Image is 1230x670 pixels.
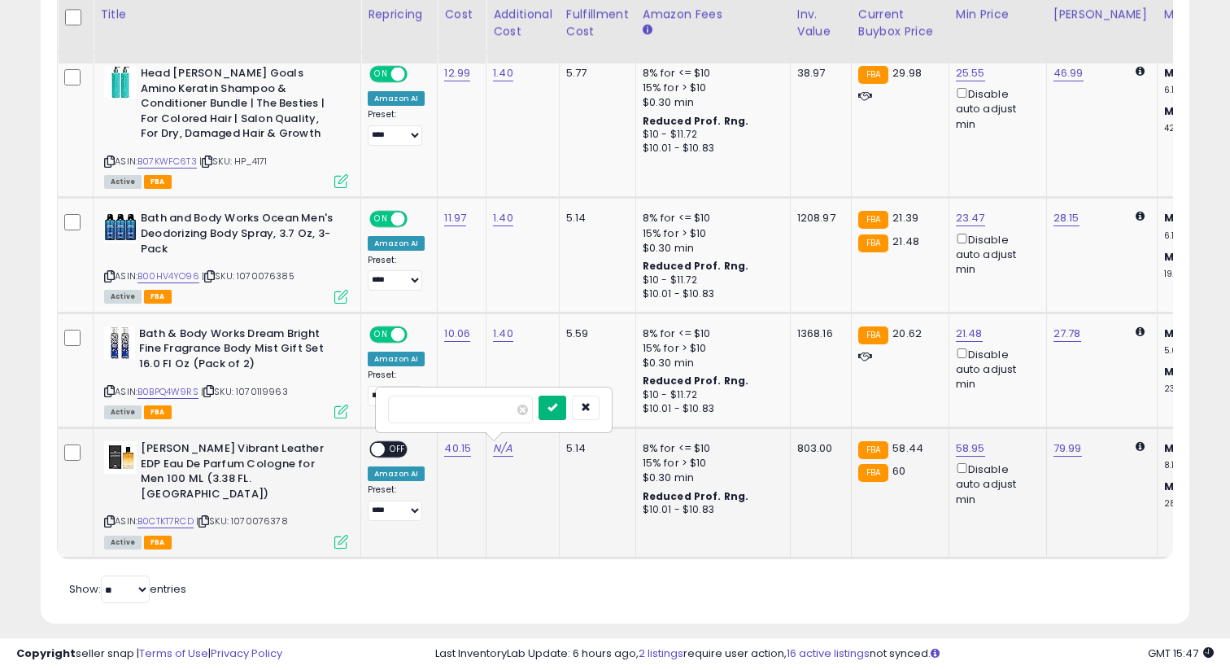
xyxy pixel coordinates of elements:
div: Preset: [368,484,425,521]
div: Disable auto adjust min [956,85,1034,132]
small: Amazon Fees. [643,23,652,37]
div: seller snap | | [16,646,282,662]
div: 8% for <= $10 [643,66,778,81]
span: | SKU: 1070076385 [202,269,294,282]
a: B00HV4YO96 [137,269,199,283]
b: Reduced Prof. Rng. [643,259,749,273]
span: Show: entries [69,581,186,597]
a: 1.40 [493,210,513,226]
small: FBA [858,326,888,344]
span: 60 [892,463,905,479]
a: 10.06 [444,326,470,342]
span: OFF [385,443,411,457]
b: Head [PERSON_NAME] Goals Amino Keratin Shampoo & Conditioner Bundle | The Besties | For Colored H... [141,66,338,146]
img: 41Ls1+Z4JzL._SL40_.jpg [104,211,137,243]
div: 38.97 [797,66,839,81]
span: 21.39 [892,210,918,226]
span: | SKU: 1070076378 [196,515,288,528]
a: 21.48 [956,326,983,342]
div: $10 - $11.72 [643,274,778,287]
div: 15% for > $10 [643,456,778,471]
a: 79.99 [1053,440,1082,457]
span: ON [371,327,391,341]
span: OFF [405,212,431,226]
div: 15% for > $10 [643,226,778,241]
b: Min: [1164,65,1189,81]
small: FBA [858,441,888,459]
a: B0CTKT7RCD [137,515,194,528]
a: 1.40 [493,326,513,342]
a: 23.47 [956,210,985,226]
b: Reduced Prof. Rng. [643,489,749,503]
span: 20.62 [892,326,922,341]
small: FBA [858,211,888,229]
div: 15% for > $10 [643,341,778,356]
div: Inv. value [797,6,844,40]
div: $10.01 - $10.83 [643,142,778,155]
div: Repricing [368,6,430,23]
a: Terms of Use [139,646,208,661]
a: B07KWFC6T3 [137,155,197,169]
span: OFF [405,68,431,81]
div: 8% for <= $10 [643,441,778,456]
div: Amazon Fees [643,6,783,23]
img: 514KKnU3VML._SL40_.jpg [104,326,135,359]
b: Min: [1164,210,1189,226]
div: Amazon AI [368,466,425,481]
div: Fulfillment Cost [566,6,629,40]
b: Max: [1164,364,1193,379]
strong: Copyright [16,646,76,661]
div: Preset: [368,370,425,406]
b: Bath and Body Works Ocean Men's Deodorizing Body Spray, 3.7 Oz, 3-Pack [141,211,338,261]
div: Amazon AI [368,352,425,366]
span: ON [371,68,391,81]
div: 8% for <= $10 [643,326,778,341]
a: 27.78 [1053,326,1081,342]
b: Min: [1164,440,1189,456]
b: Max: [1164,103,1193,119]
div: Min Price [956,6,1040,23]
a: Privacy Policy [211,646,282,661]
div: Title [100,6,354,23]
b: Reduced Prof. Rng. [643,114,749,128]
div: 1208.97 [797,211,839,226]
a: 46.99 [1053,65,1084,81]
span: FBA [144,290,172,304]
span: FBA [144,175,172,189]
b: Reduced Prof. Rng. [643,374,749,388]
span: ON [371,212,391,226]
a: 28.15 [1053,210,1080,226]
div: $10.01 - $10.83 [643,287,778,301]
span: All listings currently available for purchase on Amazon [104,536,142,550]
div: 5.14 [566,441,623,456]
div: Preset: [368,255,425,291]
div: Additional Cost [493,6,552,40]
b: Bath & Body Works Dream Bright Fine Fragrance Body Mist Gift Set 16.0 Fl Oz (Pack of 2) [139,326,337,376]
div: $0.30 min [643,241,778,256]
div: 5.77 [566,66,623,81]
a: 16 active listings [787,646,870,661]
span: OFF [405,327,431,341]
img: 418aIb9w0OL._SL40_.jpg [104,66,137,99]
div: Amazon AI [368,236,425,251]
a: 25.55 [956,65,985,81]
div: $0.30 min [643,471,778,485]
a: N/A [493,440,512,457]
span: All listings currently available for purchase on Amazon [104,405,142,419]
span: 21.48 [892,234,919,249]
div: $10.01 - $10.83 [643,503,778,517]
b: Max: [1164,249,1193,265]
div: 5.14 [566,211,623,226]
div: Disable auto adjust min [956,460,1034,507]
small: FBA [858,66,888,84]
div: $10 - $11.72 [643,128,778,142]
div: Amazon AI [368,91,425,106]
div: Last InventoryLab Update: 6 hours ago, require user action, not synced. [435,646,1214,662]
span: | SKU: HP_4171 [199,155,267,168]
div: Disable auto adjust min [956,345,1034,392]
span: | SKU: 1070119963 [201,385,288,398]
div: ASIN: [104,66,348,186]
small: FBA [858,464,888,482]
small: FBA [858,234,888,252]
div: $10 - $11.72 [643,388,778,402]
